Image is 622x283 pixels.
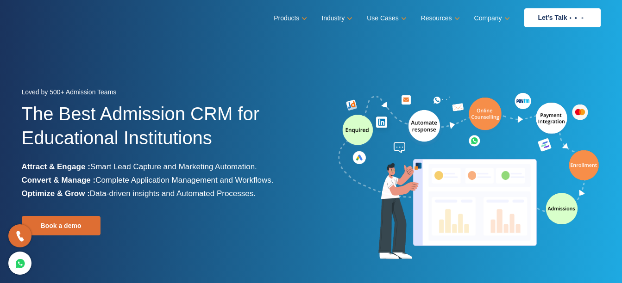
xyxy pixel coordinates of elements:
[22,176,96,185] b: Convert & Manage :
[421,12,458,25] a: Resources
[321,12,351,25] a: Industry
[367,12,404,25] a: Use Cases
[337,91,601,263] img: admission-software-home-page-header
[95,176,273,185] span: Complete Application Management and Workflows.
[90,162,257,171] span: Smart Lead Capture and Marketing Automation.
[474,12,508,25] a: Company
[22,102,304,160] h1: The Best Admission CRM for Educational Institutions
[22,162,90,171] b: Attract & Engage :
[22,189,90,198] b: Optimize & Grow :
[22,86,304,102] div: Loved by 500+ Admission Teams
[90,189,256,198] span: Data-driven insights and Automated Processes.
[274,12,305,25] a: Products
[524,8,601,27] a: Let’s Talk
[22,216,101,235] a: Book a demo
